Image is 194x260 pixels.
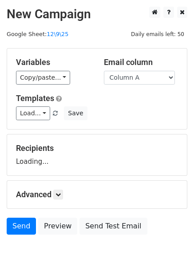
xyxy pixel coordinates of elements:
a: Templates [16,93,54,103]
a: Daily emails left: 50 [128,31,187,37]
span: Daily emails left: 50 [128,29,187,39]
a: Preview [38,218,77,235]
h5: Advanced [16,190,178,199]
a: Send [7,218,36,235]
h5: Variables [16,57,91,67]
a: 12\9\25 [47,31,68,37]
div: Loading... [16,143,178,167]
h5: Email column [104,57,178,67]
h2: New Campaign [7,7,187,22]
h5: Recipients [16,143,178,153]
small: Google Sheet: [7,31,68,37]
a: Copy/paste... [16,71,70,85]
a: Send Test Email [79,218,147,235]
